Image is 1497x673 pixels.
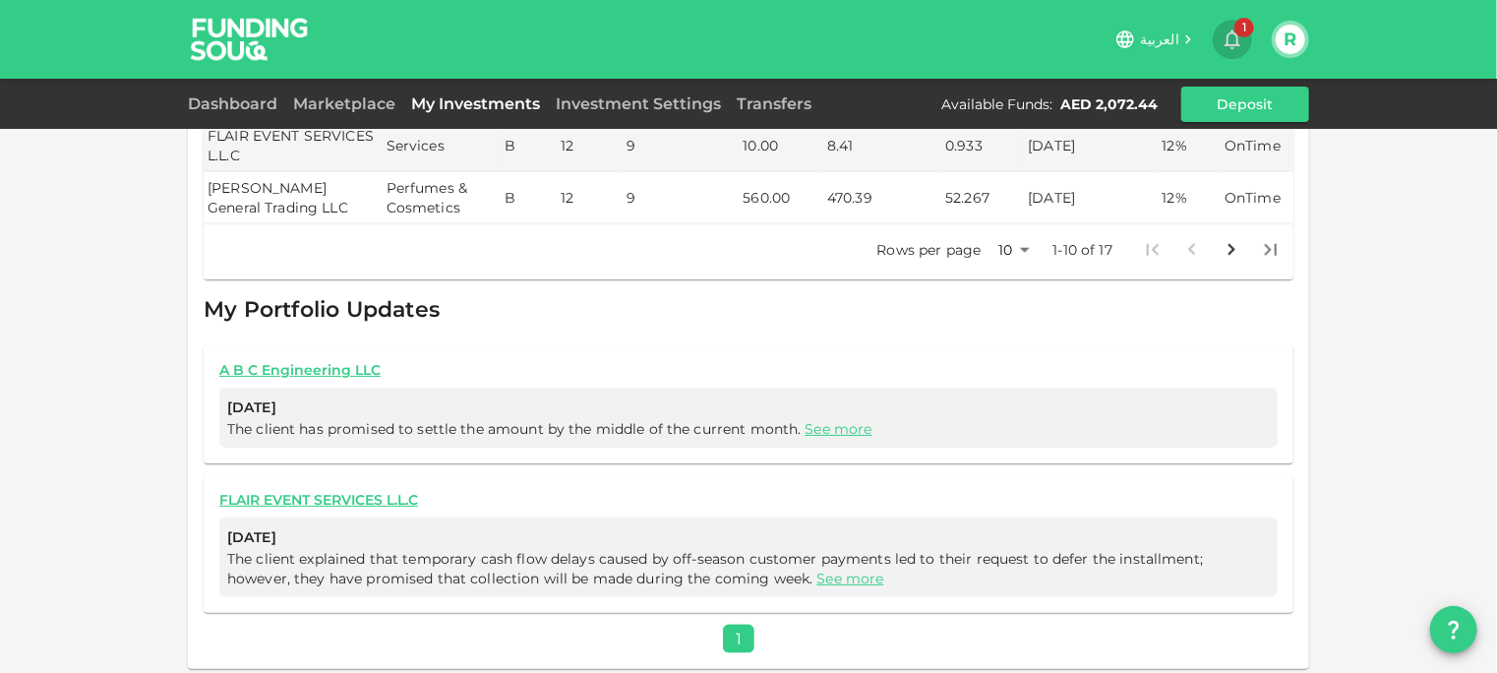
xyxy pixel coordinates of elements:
a: My Investments [403,94,548,113]
td: [DATE] [1024,172,1158,224]
td: Perfumes & Cosmetics [383,172,501,224]
td: 12 [557,120,623,172]
a: FLAIR EVENT SERVICES L.L.C [219,491,1278,510]
span: The client has promised to settle the amount by the middle of the current month. [227,420,876,438]
td: 8.41 [823,120,941,172]
td: 12% [1159,172,1222,224]
p: Rows per page [877,240,982,260]
a: Marketplace [285,94,403,113]
td: 9 [623,172,740,224]
button: Deposit [1181,87,1309,122]
a: Transfers [729,94,819,113]
div: AED 2,072.44 [1060,94,1158,114]
td: B [501,120,557,172]
div: Available Funds : [941,94,1052,114]
a: See more [806,420,872,438]
button: Go to last page [1251,230,1290,270]
td: 0.933 [941,120,1024,172]
td: 10.00 [740,120,824,172]
td: FLAIR EVENT SERVICES L.L.C [204,120,383,172]
td: B [501,172,557,224]
td: 12 [557,172,623,224]
span: The client explained that temporary cash flow delays caused by off-season customer payments led t... [227,550,1203,587]
td: OnTime [1221,172,1293,224]
td: Services [383,120,501,172]
span: My Portfolio Updates [204,296,440,323]
a: Dashboard [188,94,285,113]
span: 1 [1234,18,1254,37]
button: question [1430,606,1477,653]
a: A B C Engineering LLC [219,361,1278,380]
span: [DATE] [227,525,1270,550]
td: 52.267 [941,172,1024,224]
div: 10 [989,236,1037,265]
button: R [1276,25,1305,54]
td: [DATE] [1024,120,1158,172]
td: 560.00 [740,172,824,224]
span: العربية [1140,31,1179,48]
td: 470.39 [823,172,941,224]
button: 1 [1213,20,1252,59]
td: [PERSON_NAME] General Trading LLC [204,172,383,224]
p: 1-10 of 17 [1053,240,1113,260]
td: 12% [1159,120,1222,172]
span: [DATE] [227,396,1270,420]
a: See more [817,570,884,587]
td: 9 [623,120,740,172]
a: Investment Settings [548,94,729,113]
td: OnTime [1221,120,1293,172]
button: Go to next page [1212,230,1251,270]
